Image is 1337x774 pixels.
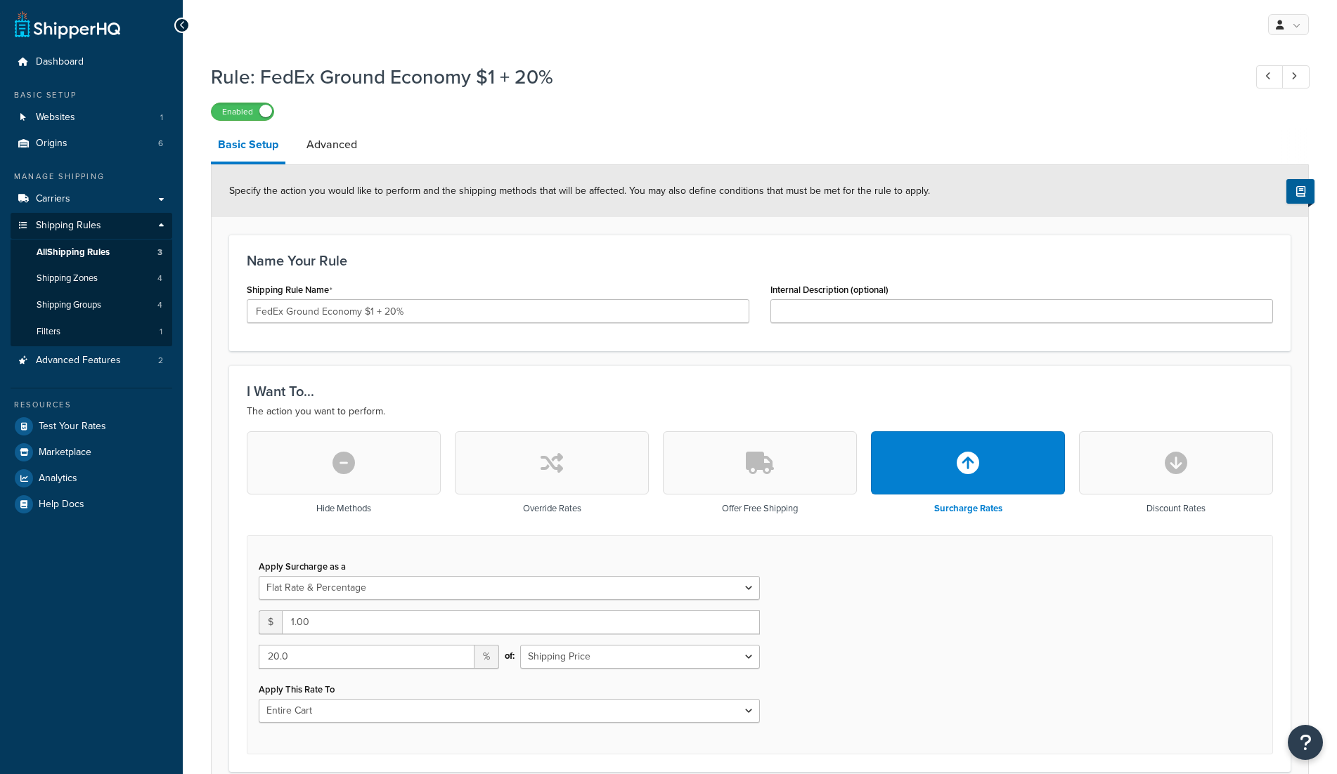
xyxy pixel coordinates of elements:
[247,253,1273,268] h3: Name Your Rule
[158,138,163,150] span: 6
[474,645,499,669] span: %
[247,383,1273,399] h3: I Want To...
[39,421,106,433] span: Test Your Rates
[11,105,172,131] li: Websites
[39,447,91,459] span: Marketplace
[299,128,364,162] a: Advanced
[37,299,101,311] span: Shipping Groups
[1286,179,1315,204] button: Show Help Docs
[11,171,172,183] div: Manage Shipping
[11,265,172,291] a: Shipping Zones4
[11,49,172,75] a: Dashboard
[934,504,1002,513] h3: Surcharge Rates
[259,610,282,634] span: $
[39,473,77,485] span: Analytics
[247,284,332,296] label: Shipping Rule Name
[11,348,172,374] li: Advanced Features
[160,326,162,338] span: 1
[11,105,172,131] a: Websites1
[1256,65,1284,88] a: Previous Record
[11,440,172,465] a: Marketplace
[505,646,515,666] span: of:
[229,183,930,198] span: Specify the action you would like to perform and the shipping methods that will be affected. You ...
[211,128,285,164] a: Basic Setup
[11,240,172,265] a: AllShipping Rules3
[37,326,60,338] span: Filters
[1282,65,1310,88] a: Next Record
[11,319,172,345] li: Filters
[247,403,1273,420] p: The action you want to perform.
[11,399,172,411] div: Resources
[316,504,371,513] h3: Hide Methods
[11,466,172,491] a: Analytics
[11,131,172,157] li: Origins
[11,414,172,439] a: Test Your Rates
[11,292,172,318] li: Shipping Groups
[157,247,162,258] span: 3
[1147,504,1206,513] h3: Discount Rates
[36,112,75,124] span: Websites
[11,265,172,291] li: Shipping Zones
[259,561,346,572] label: Apply Surcharge as a
[212,103,273,120] label: Enabled
[37,247,110,258] span: All Shipping Rules
[259,684,335,695] label: Apply This Rate To
[157,299,162,311] span: 4
[11,319,172,345] a: Filters1
[11,492,172,517] a: Help Docs
[36,56,84,68] span: Dashboard
[160,112,163,124] span: 1
[36,220,101,232] span: Shipping Rules
[36,193,70,205] span: Carriers
[770,284,889,295] label: Internal Description (optional)
[37,273,98,284] span: Shipping Zones
[1288,725,1323,760] button: Open Resource Center
[11,131,172,157] a: Origins6
[157,273,162,284] span: 4
[722,504,798,513] h3: Offer Free Shipping
[36,138,67,150] span: Origins
[11,186,172,212] a: Carriers
[36,355,121,367] span: Advanced Features
[11,292,172,318] a: Shipping Groups4
[523,504,581,513] h3: Override Rates
[211,63,1230,91] h1: Rule: FedEx Ground Economy $1 + 20%
[11,213,172,346] li: Shipping Rules
[11,89,172,101] div: Basic Setup
[11,348,172,374] a: Advanced Features2
[39,499,84,511] span: Help Docs
[11,213,172,239] a: Shipping Rules
[158,355,163,367] span: 2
